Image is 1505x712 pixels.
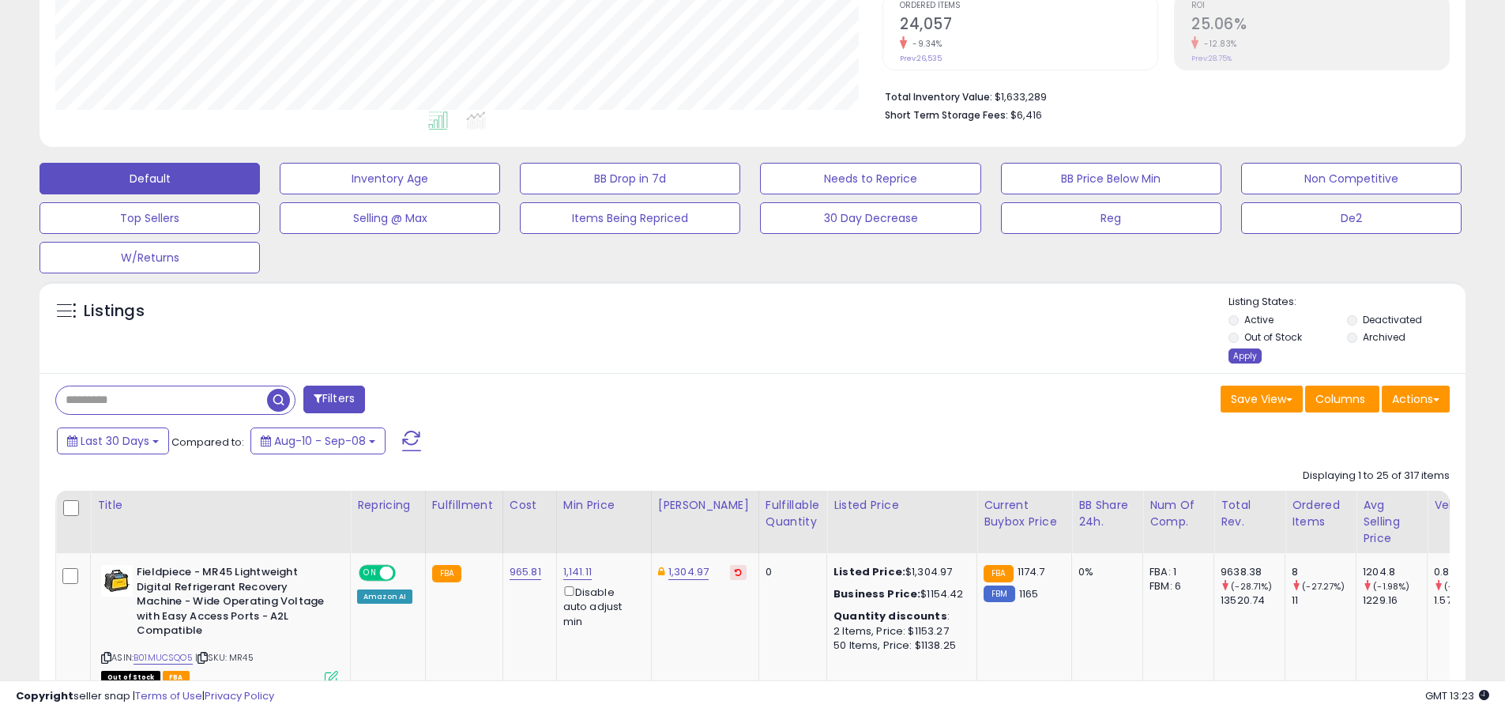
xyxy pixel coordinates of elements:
b: Listed Price: [833,564,905,579]
div: Disable auto adjust min [563,583,639,629]
small: (-1.98%) [1373,580,1409,593]
div: 8 [1292,565,1356,579]
small: FBA [432,565,461,582]
span: $6,416 [1010,107,1042,122]
div: Listed Price [833,497,970,514]
div: Amazon AI [357,590,412,604]
button: Selling @ Max [280,202,500,234]
a: Terms of Use [135,688,202,703]
span: Compared to: [171,435,244,450]
button: Filters [303,386,365,413]
a: B01MUCSQO5 [134,651,193,665]
button: Save View [1221,386,1303,413]
a: Privacy Policy [205,688,274,703]
a: 1,304.97 [668,564,709,580]
div: Velocity [1434,497,1492,514]
div: 9638.38 [1221,565,1285,579]
div: FBA: 1 [1149,565,1202,579]
div: $1154.42 [833,587,965,601]
div: Avg Selling Price [1363,497,1420,547]
span: | SKU: MR45 [195,651,254,664]
b: Total Inventory Value: [885,90,992,104]
div: 1229.16 [1363,593,1427,608]
span: ROI [1191,2,1449,10]
div: Ordered Items [1292,497,1349,530]
div: Repricing [357,497,419,514]
div: Fulfillment [432,497,496,514]
label: Archived [1363,330,1405,344]
button: Reg [1001,202,1221,234]
small: (-28.71%) [1231,580,1272,593]
label: Deactivated [1363,313,1422,326]
small: Prev: 26,535 [900,54,942,63]
h2: 24,057 [900,15,1157,36]
strong: Copyright [16,688,73,703]
div: Displaying 1 to 25 of 317 items [1303,469,1450,484]
span: 1174.7 [1018,564,1045,579]
div: BB Share 24h. [1078,497,1136,530]
div: 1.57 [1434,593,1498,608]
button: Aug-10 - Sep-08 [250,428,386,454]
span: Last 30 Days [81,433,149,449]
button: Top Sellers [40,202,260,234]
button: Actions [1382,386,1450,413]
img: 41hPNtvmeJL._SL40_.jpg [101,565,133,597]
b: Quantity discounts [833,608,947,623]
small: (-27.27%) [1302,580,1345,593]
button: Inventory Age [280,163,500,194]
a: 965.81 [510,564,541,580]
span: ON [360,567,380,580]
button: Default [40,163,260,194]
div: 0 [766,565,815,579]
div: 2 Items, Price: $1153.27 [833,624,965,639]
div: 13520.74 [1221,593,1285,608]
div: Total Rev. [1221,497,1278,530]
small: -12.83% [1198,38,1237,50]
a: 1,141.11 [563,564,592,580]
small: Prev: 28.75% [1191,54,1232,63]
div: Cost [510,497,550,514]
button: 30 Day Decrease [760,202,980,234]
div: [PERSON_NAME] [658,497,752,514]
p: Listing States: [1228,295,1465,310]
div: $1,304.97 [833,565,965,579]
div: 1204.8 [1363,565,1427,579]
button: Needs to Reprice [760,163,980,194]
div: Title [97,497,344,514]
button: Non Competitive [1241,163,1462,194]
span: 2025-10-9 13:23 GMT [1425,688,1489,703]
div: Current Buybox Price [984,497,1065,530]
h2: 25.06% [1191,15,1449,36]
div: Min Price [563,497,645,514]
button: BB Price Below Min [1001,163,1221,194]
h5: Listings [84,300,145,322]
div: Fulfillable Quantity [766,497,820,530]
button: Last 30 Days [57,428,169,454]
span: Ordered Items [900,2,1157,10]
div: Apply [1228,348,1262,364]
small: FBA [984,565,1013,582]
span: OFF [393,567,419,580]
li: $1,633,289 [885,86,1438,105]
div: FBM: 6 [1149,579,1202,593]
button: Items Being Repriced [520,202,740,234]
div: : [833,609,965,623]
div: 0.8 [1434,565,1498,579]
label: Active [1244,313,1274,326]
span: 1165 [1019,586,1039,601]
button: W/Returns [40,242,260,273]
small: FBM [984,586,1014,602]
label: Out of Stock [1244,330,1302,344]
div: Num of Comp. [1149,497,1207,530]
div: 11 [1292,593,1356,608]
button: Columns [1305,386,1379,413]
b: Short Term Storage Fees: [885,108,1008,122]
button: BB Drop in 7d [520,163,740,194]
button: De2 [1241,202,1462,234]
div: 0% [1078,565,1131,579]
small: (-49.04%) [1444,580,1489,593]
small: -9.34% [907,38,942,50]
span: Aug-10 - Sep-08 [274,433,366,449]
b: Business Price: [833,586,920,601]
b: Fieldpiece - MR45 Lightweight Digital Refrigerant Recovery Machine - Wide Operating Voltage with ... [137,565,329,642]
